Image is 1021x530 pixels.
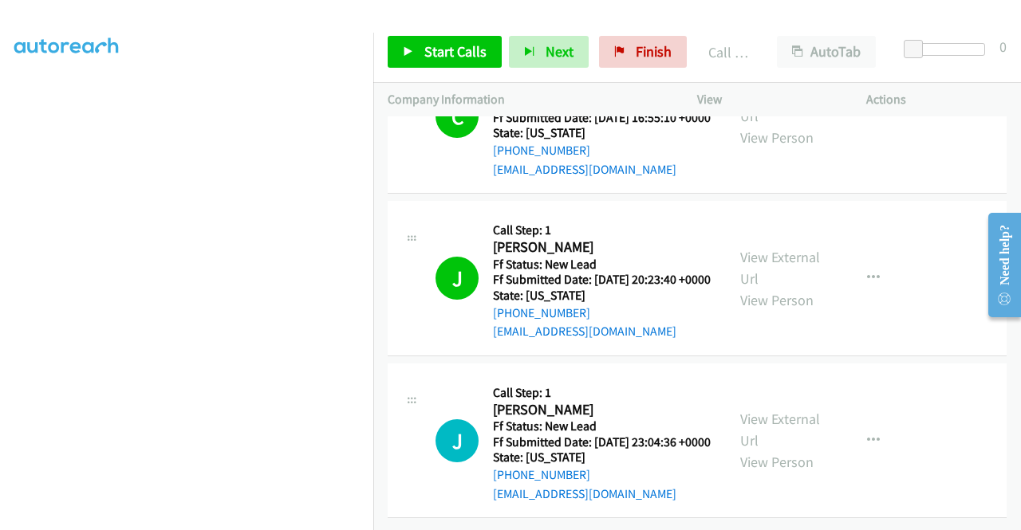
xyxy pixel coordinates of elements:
[546,42,574,61] span: Next
[493,486,676,501] a: [EMAIL_ADDRESS][DOMAIN_NAME]
[509,36,589,68] button: Next
[493,125,711,141] h5: State: [US_STATE]
[740,248,820,288] a: View External Url
[740,453,814,471] a: View Person
[493,222,711,238] h5: Call Step: 1
[740,410,820,450] a: View External Url
[436,95,479,138] h1: C
[493,110,711,126] h5: Ff Submitted Date: [DATE] 16:55:10 +0000
[708,41,748,63] p: Call Completed
[777,36,876,68] button: AutoTab
[493,257,711,273] h5: Ff Status: New Lead
[493,305,590,320] a: [PHONE_NUMBER]
[493,450,711,465] h5: State: [US_STATE]
[999,36,1007,57] div: 0
[493,238,711,257] h2: [PERSON_NAME]
[493,288,711,304] h5: State: [US_STATE]
[912,43,985,56] div: Delay between calls (in seconds)
[436,419,479,462] div: The call is yet to be attempted
[493,143,590,158] a: [PHONE_NUMBER]
[388,90,668,109] p: Company Information
[436,419,479,462] h1: J
[493,401,711,419] h2: [PERSON_NAME]
[493,324,676,339] a: [EMAIL_ADDRESS][DOMAIN_NAME]
[976,202,1021,328] iframe: Resource Center
[493,162,676,177] a: [EMAIL_ADDRESS][DOMAIN_NAME]
[636,42,672,61] span: Finish
[493,385,711,401] h5: Call Step: 1
[493,272,711,288] h5: Ff Submitted Date: [DATE] 20:23:40 +0000
[599,36,687,68] a: Finish
[388,36,502,68] a: Start Calls
[866,90,1007,109] p: Actions
[493,418,711,434] h5: Ff Status: New Lead
[697,90,838,109] p: View
[740,128,814,147] a: View Person
[424,42,487,61] span: Start Calls
[436,257,479,300] h1: J
[740,291,814,309] a: View Person
[493,467,590,482] a: [PHONE_NUMBER]
[493,434,711,450] h5: Ff Submitted Date: [DATE] 23:04:36 +0000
